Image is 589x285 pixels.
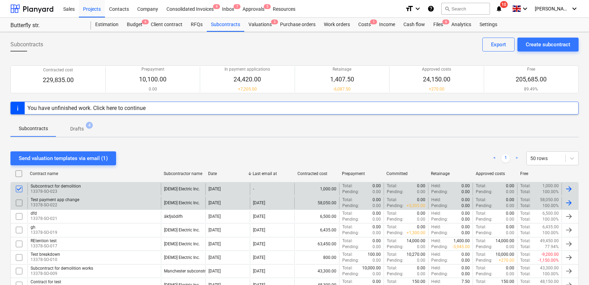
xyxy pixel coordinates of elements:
[224,66,270,72] p: In payment applications
[476,230,492,236] p: Pending :
[10,151,116,165] button: Send valuation templates via email (1)
[139,75,166,84] p: 10,100.00
[407,238,425,244] p: 14,000.00
[540,265,559,271] p: 43,300.00
[294,183,339,195] div: 1,000.00
[187,18,207,32] a: RFQs
[234,4,240,9] span: 7
[431,271,448,277] p: Pending :
[499,258,514,263] p: + 270.00
[431,230,448,236] p: Pending :
[373,211,381,216] p: 0.00
[545,244,559,250] p: 77.94%
[276,18,320,32] a: Purchase orders
[342,211,353,216] p: Total :
[520,258,531,263] p: Total :
[387,265,397,271] p: Total :
[461,203,470,209] p: 0.00
[475,18,501,32] a: Settings
[431,171,470,176] div: Retainage
[431,211,441,216] p: Held :
[31,257,60,263] p: 13378-SO-010
[506,211,514,216] p: 0.00
[164,228,200,232] div: [DEMO] Electric Inc.
[461,230,470,236] p: 0.00
[431,258,448,263] p: Pending :
[31,211,57,216] div: dfd
[496,5,502,13] i: notifications
[414,5,422,13] i: keyboard_arrow_down
[342,238,353,244] p: Total :
[516,66,547,72] p: Free
[431,244,448,250] p: Pending :
[387,230,403,236] p: Pending :
[139,86,166,92] p: 0.00
[330,75,354,84] p: 1,407.50
[387,203,403,209] p: Pending :
[320,18,354,32] a: Work orders
[476,238,486,244] p: Total :
[139,66,166,72] p: Prepayment
[520,189,531,195] p: Total :
[208,242,221,246] div: [DATE]
[476,197,486,203] p: Total :
[506,244,514,250] p: 0.00
[342,224,353,230] p: Total :
[476,189,492,195] p: Pending :
[91,18,123,32] a: Estimation
[387,183,397,189] p: Total :
[520,203,531,209] p: Total :
[417,211,425,216] p: 0.00
[208,187,221,191] div: [DATE]
[31,189,81,195] p: 13378-SO-023
[412,279,425,285] p: 150.00
[542,183,559,189] p: 1,000.00
[513,154,521,163] a: Next page
[482,38,515,52] button: Export
[506,197,514,203] p: 0.00
[476,244,492,250] p: Pending :
[431,183,441,189] p: Held :
[431,279,441,285] p: Held :
[342,197,353,203] p: Total :
[476,271,492,277] p: Pending :
[441,3,490,15] button: Search
[554,252,589,285] iframe: Chat Widget
[506,224,514,230] p: 0.00
[542,211,559,216] p: 6,500.00
[70,125,84,133] p: Drafts
[354,18,375,32] div: Costs
[387,189,403,195] p: Pending :
[387,224,397,230] p: Total :
[407,252,425,258] p: 10,270.00
[253,269,265,274] div: [DATE]
[387,238,397,244] p: Total :
[373,244,381,250] p: 0.00
[570,5,579,13] i: keyboard_arrow_down
[31,279,61,284] div: Contract for test
[431,252,441,258] p: Held :
[501,279,514,285] p: 150.00
[496,238,514,244] p: 14,000.00
[294,252,339,263] div: 800.00
[354,18,375,32] a: Costs1
[373,258,381,263] p: 0.00
[417,258,425,263] p: 0.00
[461,258,470,263] p: 0.00
[422,86,451,92] p: + 270.00
[431,197,441,203] p: Held :
[373,203,381,209] p: 0.00
[506,265,514,271] p: 0.00
[31,230,57,236] p: 13378-SO-019
[506,271,514,277] p: 0.00
[538,258,559,263] p: -1,150.00%
[417,271,425,277] p: 0.00
[253,255,265,260] div: [DATE]
[442,19,449,24] span: 6
[476,265,486,271] p: Total :
[535,6,570,11] span: [PERSON_NAME]
[368,252,381,258] p: 100.00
